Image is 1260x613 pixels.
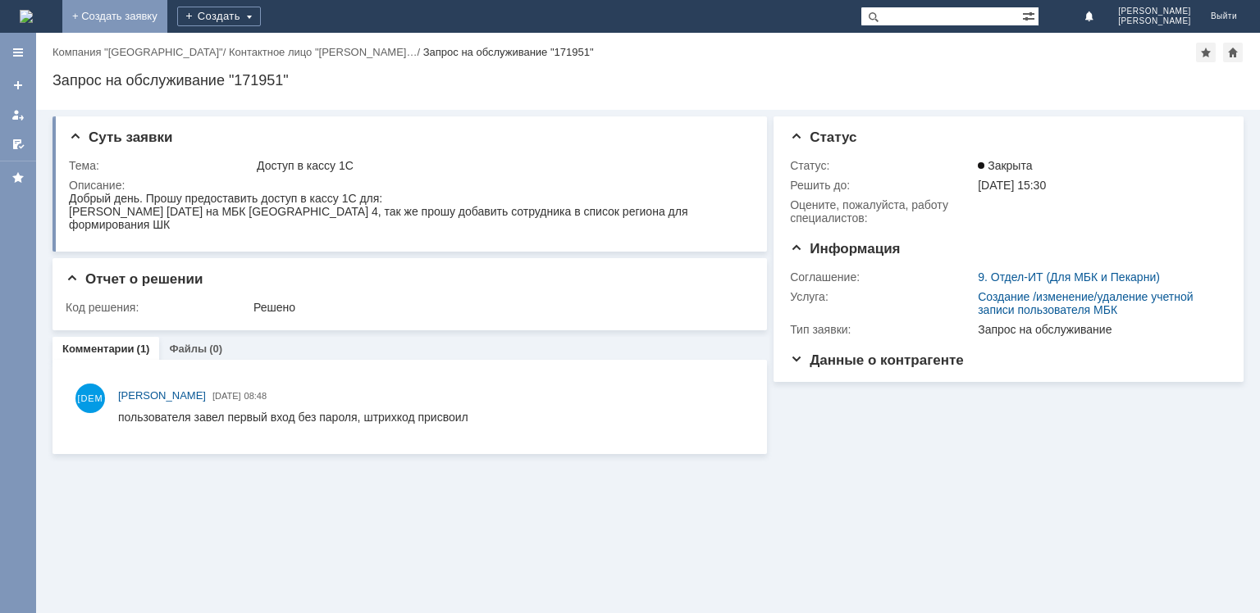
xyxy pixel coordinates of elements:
[244,391,267,401] span: 08:48
[790,179,975,192] div: Решить до:
[52,46,229,58] div: /
[52,46,223,58] a: Компания "[GEOGRAPHIC_DATA]"
[69,129,172,145] span: Суть заявки
[69,179,747,192] div: Описание:
[790,159,975,172] div: Статус:
[118,388,206,404] a: [PERSON_NAME]
[137,343,150,355] div: (1)
[790,290,975,303] div: Услуга:
[66,301,250,314] div: Код решения:
[257,159,744,172] div: Доступ в кассу 1С
[1022,7,1039,23] span: Расширенный поиск
[790,352,964,368] span: Данные о контрагенте
[177,7,261,26] div: Создать
[423,46,594,58] div: Запрос на обслуживание "171951"
[52,72,1244,89] div: Запрос на обслуживание "171951"
[20,10,33,23] img: logo
[169,343,207,355] a: Файлы
[229,46,418,58] a: Контактное лицо "[PERSON_NAME]…
[790,129,856,145] span: Статус
[978,290,1193,316] a: Создание /изменение/удаление учетной записи пользователя МБК
[1223,43,1243,62] div: Сделать домашней страницей
[212,391,241,401] span: [DATE]
[790,198,975,225] div: Oцените, пожалуйста, работу специалистов:
[20,10,33,23] a: Перейти на домашнюю страницу
[69,159,253,172] div: Тема:
[5,102,31,128] a: Мои заявки
[790,270,975,284] div: Соглашение:
[253,301,744,314] div: Решено
[790,241,900,257] span: Информация
[1118,7,1191,16] span: [PERSON_NAME]
[978,323,1219,336] div: Запрос на обслуживание
[1196,43,1216,62] div: Добавить в избранное
[978,179,1046,192] span: [DATE] 15:30
[118,389,206,402] span: [PERSON_NAME]
[978,159,1032,172] span: Закрыта
[66,271,203,287] span: Отчет о решении
[5,131,31,157] a: Мои согласования
[978,270,1160,284] a: 9. Отдел-ИТ (Для МБК и Пекарни)
[1118,16,1191,26] span: [PERSON_NAME]
[790,323,975,336] div: Тип заявки:
[229,46,423,58] div: /
[62,343,135,355] a: Комментарии
[5,72,31,98] a: Создать заявку
[209,343,222,355] div: (0)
